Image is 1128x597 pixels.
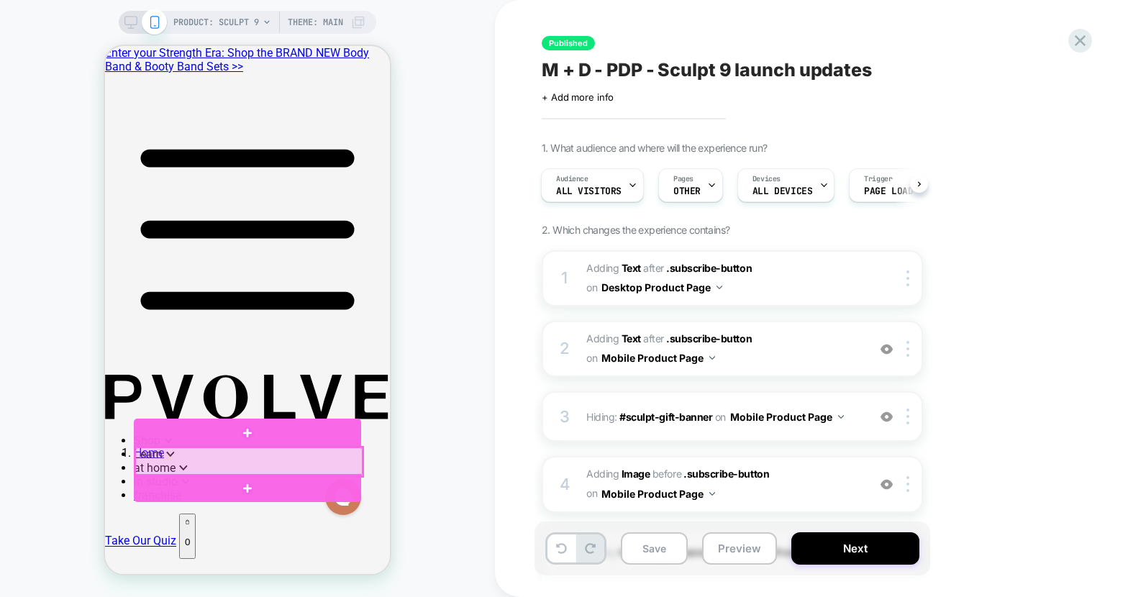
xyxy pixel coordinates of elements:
[558,470,572,499] div: 4
[542,59,872,81] span: M + D - PDP - Sculpt 9 launch updates
[586,349,597,367] span: on
[652,468,681,480] span: BEFORE
[556,186,622,196] span: All Visitors
[838,415,844,419] img: down arrow
[673,186,701,196] span: OTHER
[586,262,641,274] span: Adding
[619,411,712,423] span: #sculpt-gift-banner
[80,491,85,501] p: 0
[586,332,641,345] span: Adding
[601,483,715,504] button: Mobile Product Page
[542,142,767,154] span: 1. What audience and where will the experience run?
[906,341,909,357] img: close
[717,286,722,289] img: down arrow
[542,36,595,50] span: Published
[556,174,588,184] span: Audience
[586,278,597,296] span: on
[558,334,572,363] div: 2
[683,468,769,480] span: .subscribe-button
[622,332,641,345] b: Text
[74,468,91,513] button: 0
[666,332,752,345] span: .subscribe-button
[586,484,597,502] span: on
[542,224,729,236] span: 2. Which changes the experience contains?
[752,186,812,196] span: ALL DEVICES
[601,277,722,298] button: Desktop Product Page
[791,532,919,565] button: Next
[881,343,893,355] img: crossed eye
[622,262,641,274] b: Text
[601,347,715,368] button: Mobile Product Page
[643,262,664,274] span: AFTER
[881,411,893,423] img: crossed eye
[542,91,614,103] span: + Add more info
[621,532,688,565] button: Save
[173,11,259,34] span: PRODUCT: Sculpt 9
[558,264,572,293] div: 1
[709,492,715,496] img: down arrow
[715,408,726,426] span: on
[730,406,844,427] button: Mobile Product Page
[906,409,909,424] img: close
[906,270,909,286] img: close
[702,532,777,565] button: Preview
[906,476,909,492] img: close
[558,403,572,432] div: 3
[673,174,693,184] span: Pages
[864,174,892,184] span: Trigger
[864,186,913,196] span: Page Load
[643,332,664,345] span: AFTER
[586,468,650,480] span: Adding
[288,11,343,34] span: Theme: MAIN
[622,468,650,480] b: Image
[752,174,781,184] span: Devices
[881,478,893,491] img: crossed eye
[586,406,860,427] span: Hiding :
[709,356,715,360] img: down arrow
[666,262,752,274] span: .subscribe-button
[7,5,43,41] button: Gorgias live chat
